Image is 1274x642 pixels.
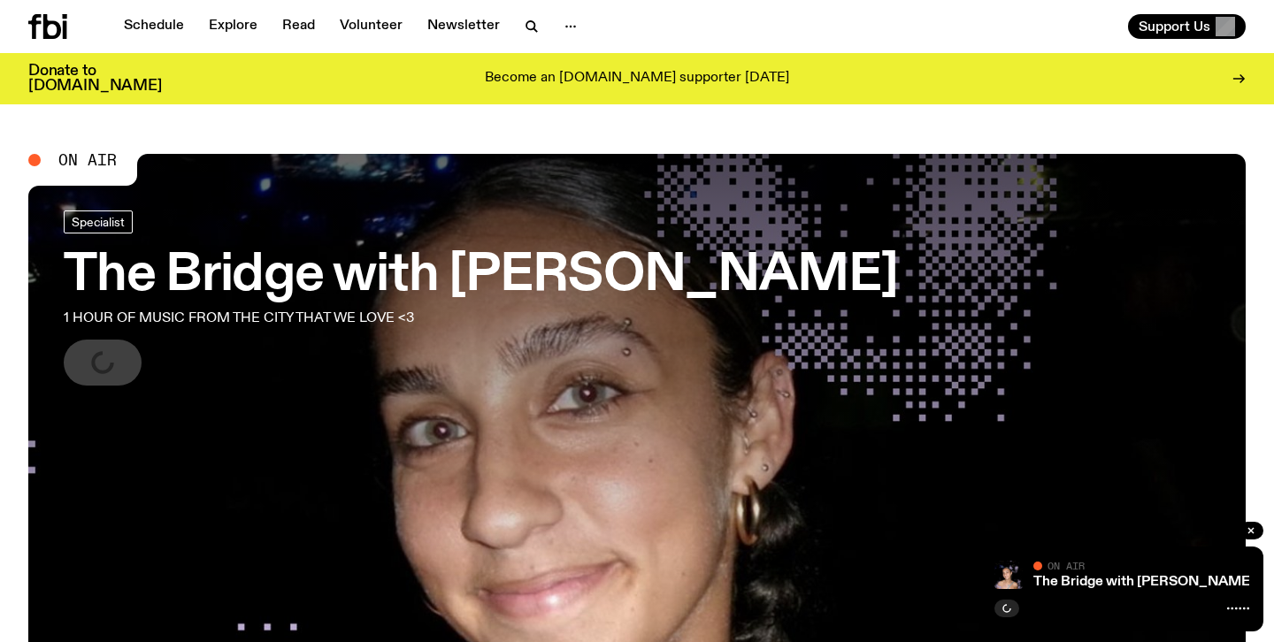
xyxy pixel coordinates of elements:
[198,14,268,39] a: Explore
[28,64,162,94] h3: Donate to [DOMAIN_NAME]
[58,152,117,168] span: On Air
[64,308,517,329] p: 1 HOUR OF MUSIC FROM THE CITY THAT WE LOVE <3
[1139,19,1210,34] span: Support Us
[64,210,898,386] a: The Bridge with [PERSON_NAME]1 HOUR OF MUSIC FROM THE CITY THAT WE LOVE <3
[64,251,898,301] h3: The Bridge with [PERSON_NAME]
[485,71,789,87] p: Become an [DOMAIN_NAME] supporter [DATE]
[72,215,125,228] span: Specialist
[1033,575,1255,589] a: The Bridge with [PERSON_NAME]
[272,14,326,39] a: Read
[1128,14,1246,39] button: Support Us
[64,210,133,233] a: Specialist
[329,14,413,39] a: Volunteer
[1048,560,1085,571] span: On Air
[417,14,510,39] a: Newsletter
[113,14,195,39] a: Schedule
